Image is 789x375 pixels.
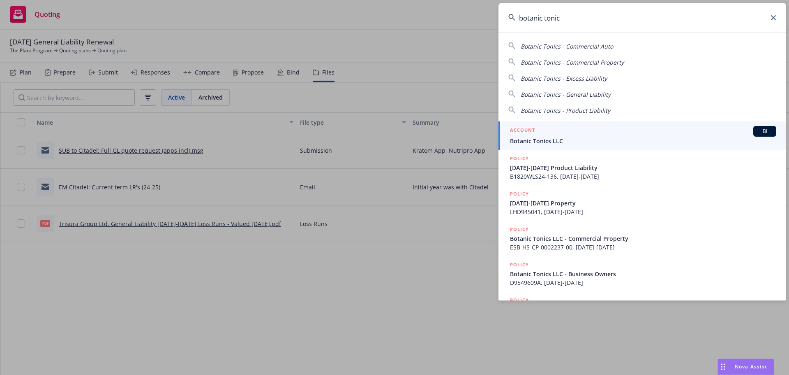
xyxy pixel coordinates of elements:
[510,261,529,269] h5: POLICY
[521,42,613,50] span: Botanic Tonics - Commercial Auto
[510,163,776,172] span: [DATE]-[DATE] Product Liability
[510,278,776,287] span: D9549609A, [DATE]-[DATE]
[498,185,786,221] a: POLICY[DATE]-[DATE] PropertyLHD945041, [DATE]-[DATE]
[510,126,535,136] h5: ACCOUNT
[510,137,776,145] span: Botanic Tonics LLC
[498,221,786,256] a: POLICYBotanic Tonics LLC - Commercial PropertyESB-HS-CP-0002237-00, [DATE]-[DATE]
[521,91,611,98] span: Botanic Tonics - General Liability
[510,154,529,163] h5: POLICY
[510,296,529,304] h5: POLICY
[510,190,529,198] h5: POLICY
[510,207,776,216] span: LHD945041, [DATE]-[DATE]
[735,363,767,370] span: Nova Assist
[757,128,773,135] span: BI
[510,225,529,233] h5: POLICY
[510,270,776,278] span: Botanic Tonics LLC - Business Owners
[498,150,786,185] a: POLICY[DATE]-[DATE] Product LiabilityB1820WLS24-136, [DATE]-[DATE]
[498,256,786,291] a: POLICYBotanic Tonics LLC - Business OwnersD9549609A, [DATE]-[DATE]
[718,359,728,375] div: Drag to move
[498,121,786,150] a: ACCOUNTBIBotanic Tonics LLC
[510,243,776,252] span: ESB-HS-CP-0002237-00, [DATE]-[DATE]
[521,75,607,82] span: Botanic Tonics - Excess Liability
[510,172,776,181] span: B1820WLS24-136, [DATE]-[DATE]
[521,107,610,114] span: Botanic Tonics - Product Liability
[510,199,776,207] span: [DATE]-[DATE] Property
[510,234,776,243] span: Botanic Tonics LLC - Commercial Property
[498,291,786,327] a: POLICY
[717,359,774,375] button: Nova Assist
[521,58,624,66] span: Botanic Tonics - Commercial Property
[498,3,786,33] input: Search...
